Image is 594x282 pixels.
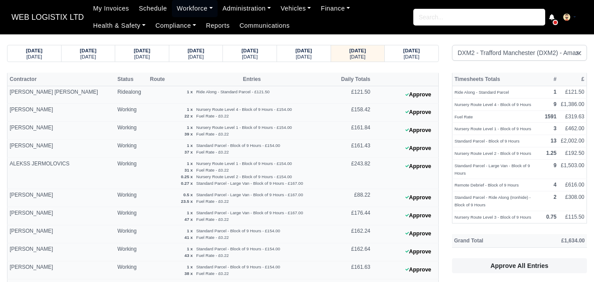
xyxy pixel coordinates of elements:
strong: 1 x [187,89,193,94]
a: Communications [235,17,295,34]
small: Nursery Route Level 3 - Block of 9 Hours [455,215,531,220]
th: Entries [170,73,334,86]
input: Search... [413,9,545,26]
small: [DATE] [80,54,96,59]
td: £121.50 [334,86,373,104]
td: [PERSON_NAME] [7,139,115,157]
button: Approve [401,124,436,137]
small: Standard Parcel - Block of 9 Hours - £154.00 [196,143,280,148]
small: Fuel Rate - £0.22 [196,114,229,118]
td: [PERSON_NAME] [7,261,115,279]
td: [PERSON_NAME] [7,189,115,207]
td: Working [115,261,148,279]
td: ALEKSS JERMOLOVICS [7,157,115,189]
small: [DATE] [296,54,312,59]
strong: 0.5 x [183,192,193,197]
strong: 43 x [185,253,193,258]
small: Nursery Route Level 1 - Block of 9 Hours - £154.00 [196,125,292,130]
td: £1,503.00 [559,159,587,179]
strong: 1 [554,89,557,95]
small: Standard Parcel - Large Van - Block of 9 Hours - £167.00 [196,210,303,215]
strong: 47 x [185,217,193,222]
td: [PERSON_NAME] [7,243,115,261]
button: Approve [401,245,436,258]
a: WEB LOGISTIX LTD [7,9,88,26]
strong: 0.27 x [181,181,193,186]
small: Standard Parcel - Block of 9 Hours - £154.00 [196,264,280,269]
button: Approve All Entries [452,258,587,273]
strong: 23.5 x [181,199,193,204]
small: Standard Parcel - Ride Along (Ironhide) - Block of 9 Hours [455,195,531,207]
small: Nursery Route Level 4 - Block of 9 Hours - £154.00 [196,107,292,112]
strong: [DATE] [295,48,312,53]
small: Fuel Rate - £0.22 [196,132,229,136]
small: Standard Parcel - Large Van - Block of 9 Hours [455,163,530,176]
strong: 3 [554,125,557,132]
strong: 1 x [187,264,193,269]
a: Reports [201,17,234,34]
td: [PERSON_NAME] [7,103,115,121]
td: £162.24 [334,225,373,243]
button: Approve [401,106,436,119]
small: Standard Parcel - Block of 9 Hours - £154.00 [196,246,280,251]
strong: 1 x [187,143,193,148]
small: [DATE] [134,54,150,59]
td: £88.22 [334,189,373,207]
strong: 1591 [545,114,557,120]
small: Fuel Rate - £0.22 [196,235,229,240]
small: Fuel Rate - £0.22 [196,150,229,154]
strong: 13 [550,138,556,144]
small: Ride Along - Standard Parcel [455,90,509,95]
small: [DATE] [350,54,365,59]
small: Nursery Route Level 4 - Block of 9 Hours [455,102,531,107]
strong: [DATE] [350,48,366,53]
button: Approve [401,191,436,204]
small: Fuel Rate - £0.22 [196,199,229,204]
td: £308.00 [559,191,587,211]
td: Working [115,139,148,157]
td: [PERSON_NAME] [7,225,115,243]
th: # [543,73,559,86]
td: Working [115,121,148,139]
th: Status [115,73,148,86]
small: [DATE] [242,54,258,59]
button: Approve [401,142,436,155]
strong: 37 x [185,150,193,154]
td: £192.50 [559,147,587,160]
small: Fuel Rate - £0.22 [196,271,229,276]
button: Approve [401,160,436,173]
td: £2,002.00 [559,135,587,147]
strong: 9 [554,101,557,107]
strong: [DATE] [241,48,258,53]
strong: [DATE] [403,48,420,53]
small: Nursery Route Level 2 - Block of 9 Hours - £154.00 [196,174,292,179]
td: Working [115,207,148,225]
strong: 1.25 [546,150,556,156]
td: Working [115,189,148,207]
small: Standard Parcel - Large Van - Block of 9 Hours - £167.00 [196,181,303,186]
strong: 1 x [187,125,193,130]
th: £ [559,73,587,86]
small: Standard Parcel - Block of 9 Hours - £154.00 [196,228,280,233]
button: Approve [401,264,436,276]
strong: 39 x [185,132,193,136]
td: [PERSON_NAME] [PERSON_NAME] [7,86,115,104]
strong: 22 x [185,114,193,118]
td: [PERSON_NAME] [7,121,115,139]
th: Route [148,73,170,86]
strong: 1 x [187,210,193,215]
strong: 38 x [185,271,193,276]
small: Fuel Rate - £0.22 [196,253,229,258]
strong: 31 x [185,168,193,172]
small: Nursery Route Level 1 - Block of 9 Hours [455,126,531,131]
td: £161.84 [334,121,373,139]
strong: [DATE] [80,48,97,53]
td: Working [115,243,148,261]
small: Fuel Rate - £0.22 [196,168,229,172]
strong: 0.75 [546,214,556,220]
td: £158.42 [334,103,373,121]
td: £243.82 [334,157,373,189]
th: Contractor [7,73,115,86]
td: £319.63 [559,110,587,123]
strong: 41 x [185,235,193,240]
